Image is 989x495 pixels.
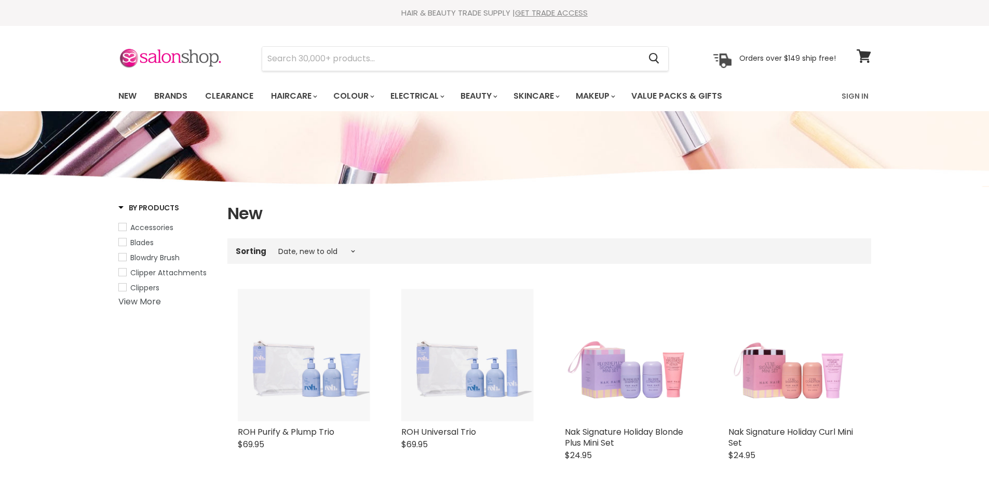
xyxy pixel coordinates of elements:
[111,81,783,111] ul: Main menu
[641,47,668,71] button: Search
[146,85,195,107] a: Brands
[835,85,875,107] a: Sign In
[105,8,884,18] div: HAIR & BEAUTY TRADE SUPPLY |
[728,289,861,421] img: Nak Signature Holiday Curl Mini Set
[238,289,370,421] img: ROH Purify & Plump Trio
[238,438,264,450] span: $69.95
[565,289,697,421] img: Nak Signature Holiday Blonde Plus Mini Set
[130,283,159,293] span: Clippers
[383,85,451,107] a: Electrical
[236,247,266,256] label: Sorting
[565,449,592,461] span: $24.95
[118,222,214,233] a: Accessories
[118,237,214,248] a: Blades
[506,85,566,107] a: Skincare
[118,267,214,278] a: Clipper Attachments
[118,282,214,293] a: Clippers
[515,7,588,18] a: GET TRADE ACCESS
[227,203,871,224] h1: New
[739,53,836,63] p: Orders over $149 ship free!
[262,47,641,71] input: Search
[401,438,428,450] span: $69.95
[728,426,853,449] a: Nak Signature Holiday Curl Mini Set
[130,222,173,233] span: Accessories
[401,289,534,421] img: ROH Universal Trio
[401,426,476,438] a: ROH Universal Trio
[130,252,180,263] span: Blowdry Brush
[111,85,144,107] a: New
[105,81,884,111] nav: Main
[262,46,669,71] form: Product
[568,85,621,107] a: Makeup
[118,203,179,213] h3: By Products
[263,85,323,107] a: Haircare
[130,267,207,278] span: Clipper Attachments
[453,85,504,107] a: Beauty
[624,85,730,107] a: Value Packs & Gifts
[130,237,154,248] span: Blades
[728,449,755,461] span: $24.95
[197,85,261,107] a: Clearance
[118,252,214,263] a: Blowdry Brush
[326,85,381,107] a: Colour
[238,426,334,438] a: ROH Purify & Plump Trio
[118,296,161,307] a: View More
[565,426,683,449] a: Nak Signature Holiday Blonde Plus Mini Set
